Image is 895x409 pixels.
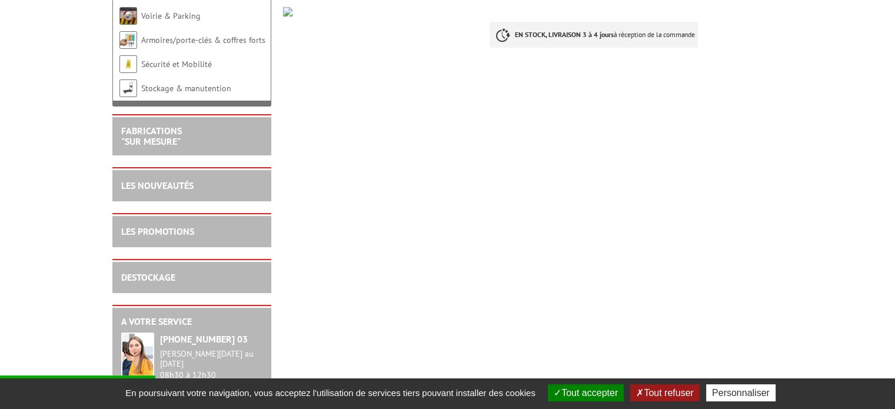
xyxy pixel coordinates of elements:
[160,349,262,390] div: 08h30 à 12h30 13h30 à 17h30
[121,332,154,378] img: widget-service.jpg
[119,79,137,97] img: Stockage & manutention
[119,55,137,73] img: Sécurité et Mobilité
[160,333,248,345] strong: [PHONE_NUMBER] 03
[141,59,212,69] a: Sécurité et Mobilité
[121,179,194,191] a: LES NOUVEAUTÉS
[706,384,776,401] button: Personnaliser (fenêtre modale)
[121,317,262,327] h2: A votre service
[119,388,541,398] span: En poursuivant votre navigation, vous acceptez l'utilisation de services tiers pouvant installer ...
[515,30,614,39] strong: EN STOCK, LIVRAISON 3 à 4 jours
[141,35,265,45] a: Armoires/porte-clés & coffres forts
[630,384,699,401] button: Tout refuser
[121,225,194,237] a: LES PROMOTIONS
[121,125,182,147] a: FABRICATIONS"Sur Mesure"
[490,22,698,48] p: à réception de la commande
[119,7,137,25] img: Voirie & Parking
[119,31,137,49] img: Armoires/porte-clés & coffres forts
[141,83,231,94] a: Stockage & manutention
[160,349,262,369] div: [PERSON_NAME][DATE] au [DATE]
[121,271,175,283] a: DESTOCKAGE
[141,11,201,21] a: Voirie & Parking
[548,384,624,401] button: Tout accepter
